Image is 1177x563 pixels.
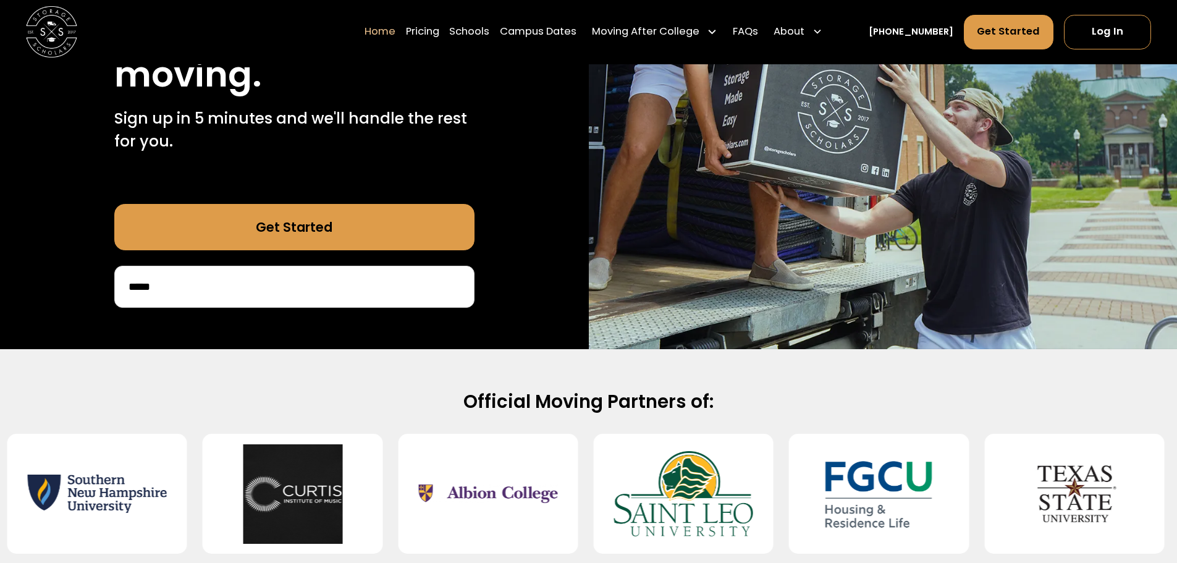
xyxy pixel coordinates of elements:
[223,444,362,544] img: Curtis Institute of Music
[177,390,1000,413] h2: Official Moving Partners of:
[614,444,753,544] img: Saint Leo University
[809,444,948,544] img: Florida Gulf Coast University
[774,25,804,40] div: About
[449,14,489,50] a: Schools
[500,14,576,50] a: Campus Dates
[769,14,828,50] div: About
[733,14,758,50] a: FAQs
[26,6,77,57] a: home
[1005,444,1144,544] img: Texas State University
[26,6,77,57] img: Storage Scholars main logo
[964,15,1054,49] a: Get Started
[592,25,699,40] div: Moving After College
[1064,15,1151,49] a: Log In
[406,14,439,50] a: Pricing
[114,107,475,153] p: Sign up in 5 minutes and we'll handle the rest for you.
[365,14,395,50] a: Home
[419,444,558,544] img: Albion College
[587,14,723,50] div: Moving After College
[869,25,953,39] a: [PHONE_NUMBER]
[114,204,475,250] a: Get Started
[28,444,167,544] img: Southern New Hampshire University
